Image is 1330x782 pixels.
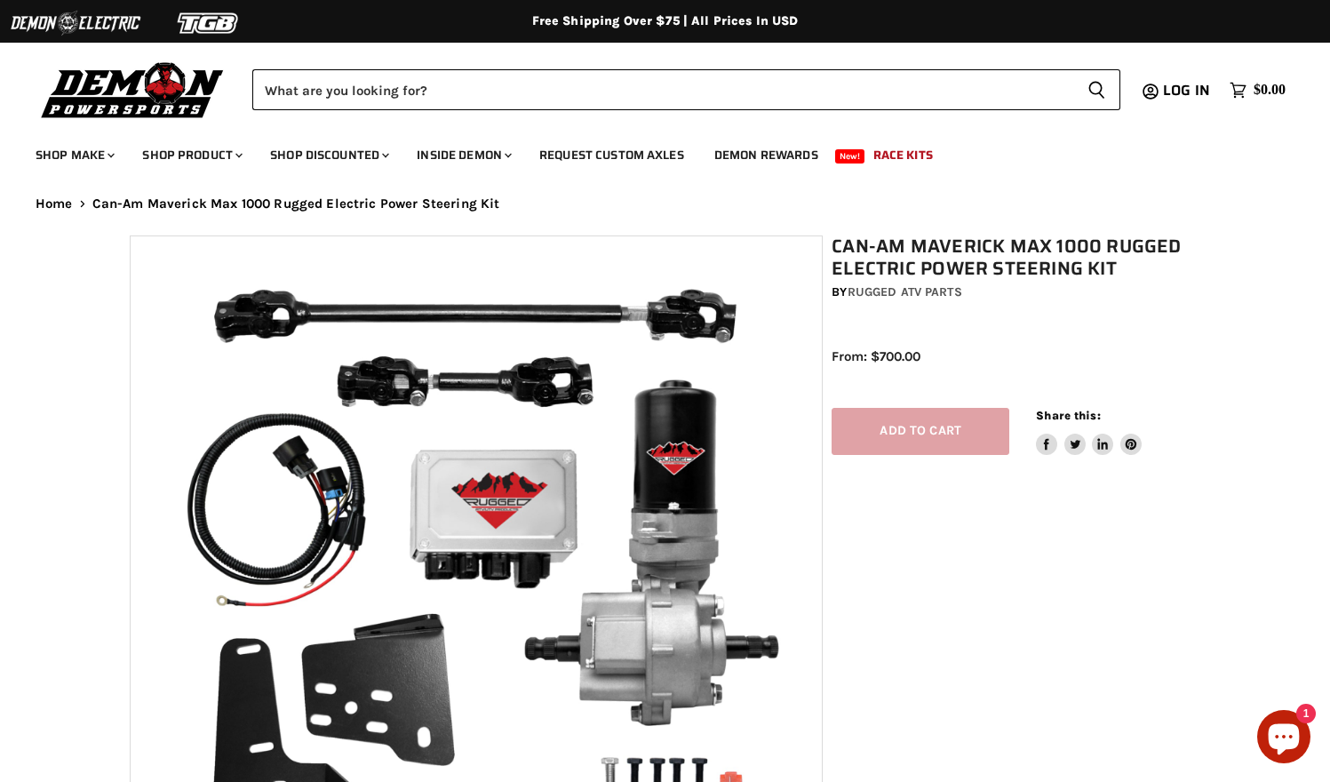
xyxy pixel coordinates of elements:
ul: Main menu [22,130,1281,173]
div: by [832,283,1209,302]
a: Demon Rewards [701,137,832,173]
form: Product [252,69,1120,110]
span: Can-Am Maverick Max 1000 Rugged Electric Power Steering Kit [92,196,500,211]
img: Demon Electric Logo 2 [9,6,142,40]
a: Shop Product [129,137,253,173]
a: $0.00 [1221,77,1294,103]
span: Log in [1163,79,1210,101]
a: Log in [1155,83,1221,99]
img: TGB Logo 2 [142,6,275,40]
h1: Can-Am Maverick Max 1000 Rugged Electric Power Steering Kit [832,235,1209,280]
a: Rugged ATV Parts [848,284,962,299]
a: Home [36,196,73,211]
img: Demon Powersports [36,58,230,121]
a: Inside Demon [403,137,522,173]
inbox-online-store-chat: Shopify online store chat [1252,710,1316,768]
a: Shop Make [22,137,125,173]
input: Search [252,69,1073,110]
span: New! [835,149,865,164]
span: $0.00 [1254,82,1286,99]
span: From: $700.00 [832,348,920,364]
a: Request Custom Axles [526,137,697,173]
a: Race Kits [860,137,946,173]
a: Shop Discounted [257,137,400,173]
button: Search [1073,69,1120,110]
aside: Share this: [1036,408,1142,455]
span: Share this: [1036,409,1100,422]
